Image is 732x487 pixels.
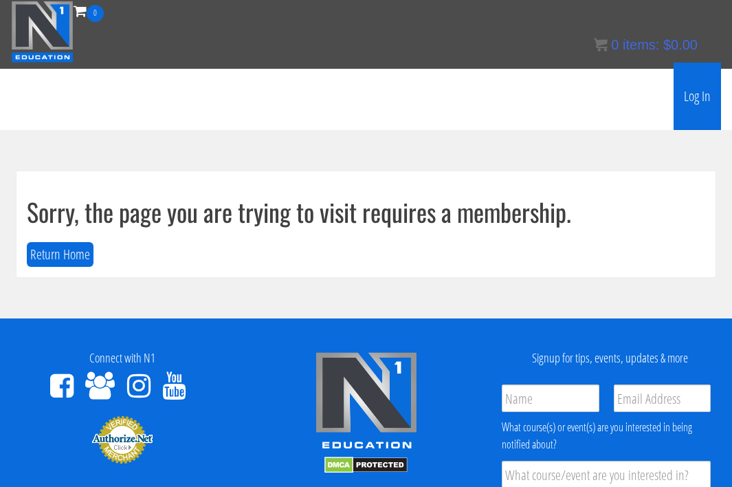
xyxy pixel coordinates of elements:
button: Return Home [27,242,93,268]
span: 0 [611,37,619,52]
h1: Sorry, the page you are trying to visit requires a membership. [27,198,705,226]
span: items: [623,37,659,52]
input: Email Address [614,385,711,412]
img: icon11.png [594,38,608,52]
a: Course List [85,63,153,130]
input: Name [502,385,599,412]
a: Certs [43,63,85,130]
a: Testimonials [398,63,474,130]
img: Authorize.Net Merchant - Click to Verify [91,415,153,464]
a: FREE Course [202,63,285,130]
bdi: 0.00 [663,37,698,52]
a: Events [153,63,202,130]
h4: Signup for tips, events, updates & more [498,351,722,365]
a: Log In [674,63,721,130]
a: Why N1? [337,63,398,130]
div: What course(s) or event(s) are you interested in being notified about? [502,419,711,453]
img: n1-education [11,1,74,63]
span: $ [663,37,671,52]
a: Contact [285,63,337,130]
span: 0 [87,5,104,22]
img: n1-edu-logo [315,351,418,453]
a: Trainer Directory [474,63,568,130]
a: 0 [74,1,104,20]
h4: Connect with N1 [10,351,234,365]
img: DMCA.com Protection Status [324,457,408,473]
a: Terms & Conditions [568,63,674,130]
a: 0 items: $0.00 [594,37,698,52]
